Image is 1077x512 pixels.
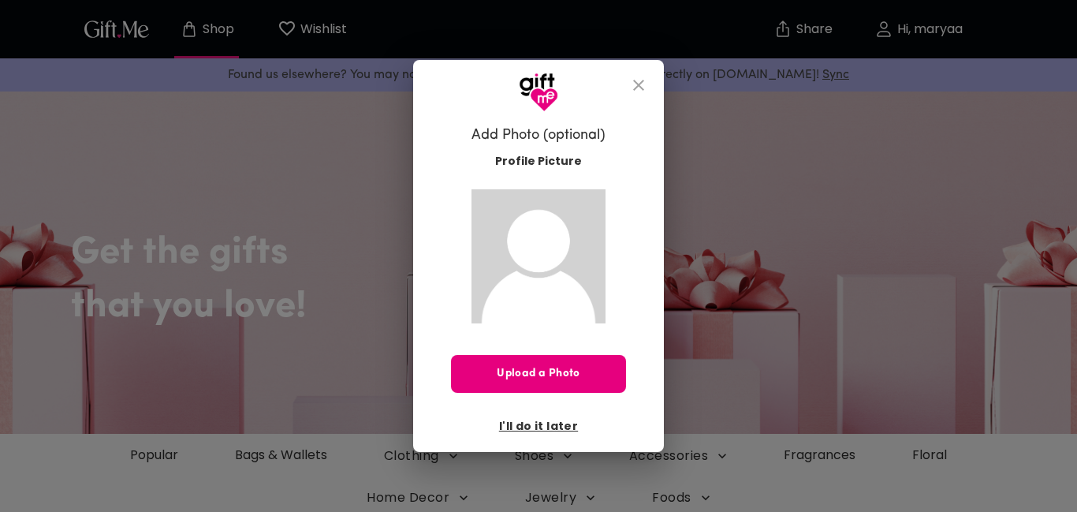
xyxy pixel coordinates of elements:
[451,365,626,383] span: Upload a Photo
[471,126,606,145] h6: Add Photo (optional)
[620,66,658,104] button: close
[499,417,578,435] span: I'll do it later
[519,73,558,112] img: GiftMe Logo
[493,413,584,439] button: I'll do it later
[471,189,606,323] img: Gift.me default profile picture
[495,153,582,170] span: Profile Picture
[451,355,626,393] button: Upload a Photo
